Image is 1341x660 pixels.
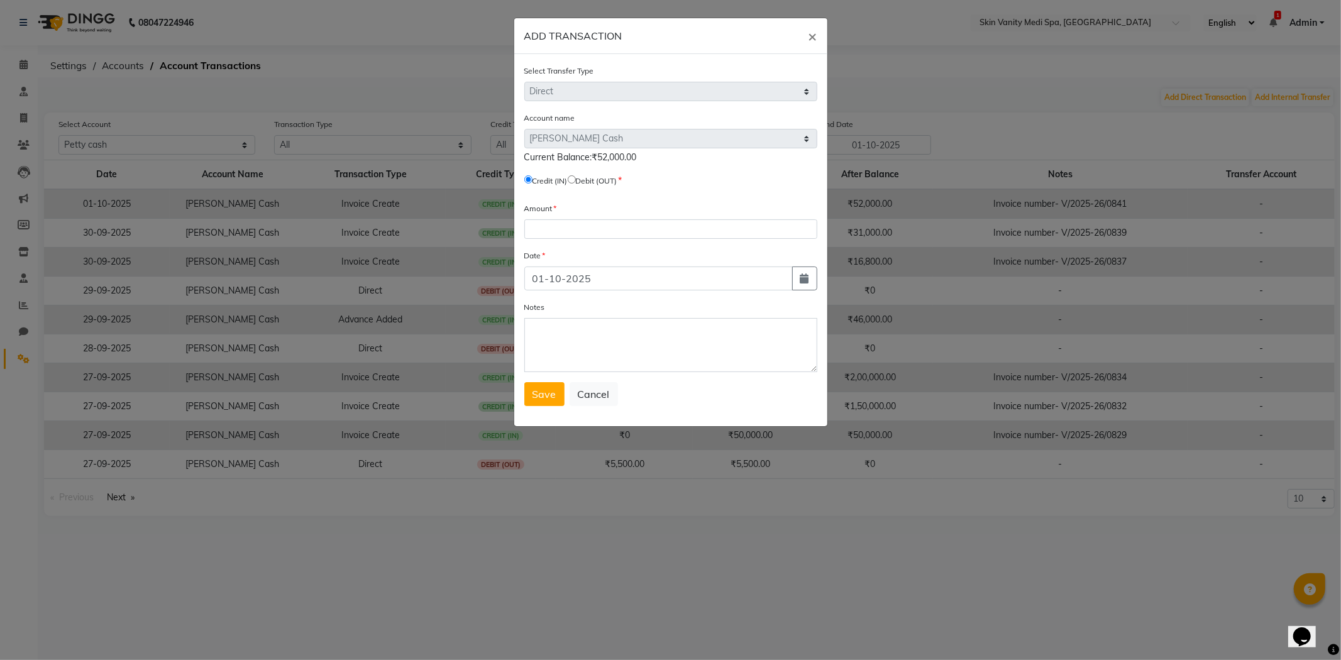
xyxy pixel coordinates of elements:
span: Current Balance:₹52,000.00 [524,151,637,163]
label: Select Transfer Type [524,65,594,77]
label: Date [524,250,546,261]
button: Save [524,382,565,406]
h6: ADD TRANSACTION [524,28,622,43]
span: Save [533,388,556,400]
label: Debit (OUT) [576,175,617,187]
span: × [808,26,817,45]
label: Amount [524,203,557,214]
label: Notes [524,302,545,313]
iframe: chat widget [1288,610,1328,647]
button: Close [798,18,827,53]
label: Account name [524,113,575,124]
button: Cancel [570,382,618,406]
label: Credit (IN) [533,175,568,187]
